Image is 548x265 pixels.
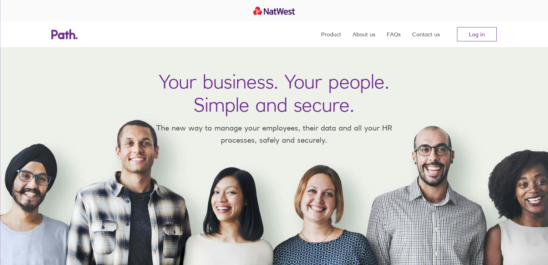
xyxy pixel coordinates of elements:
[412,21,440,47] a: Contact us
[321,21,341,47] a: Product
[159,70,389,116] h1: Your business. Your people. Simple and secure.
[146,122,402,146] p: The new way to manage your employees, their data and all your HR processes, safely and securely.
[457,27,497,41] a: Log in
[387,21,401,47] a: FAQs
[352,21,375,47] a: About us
